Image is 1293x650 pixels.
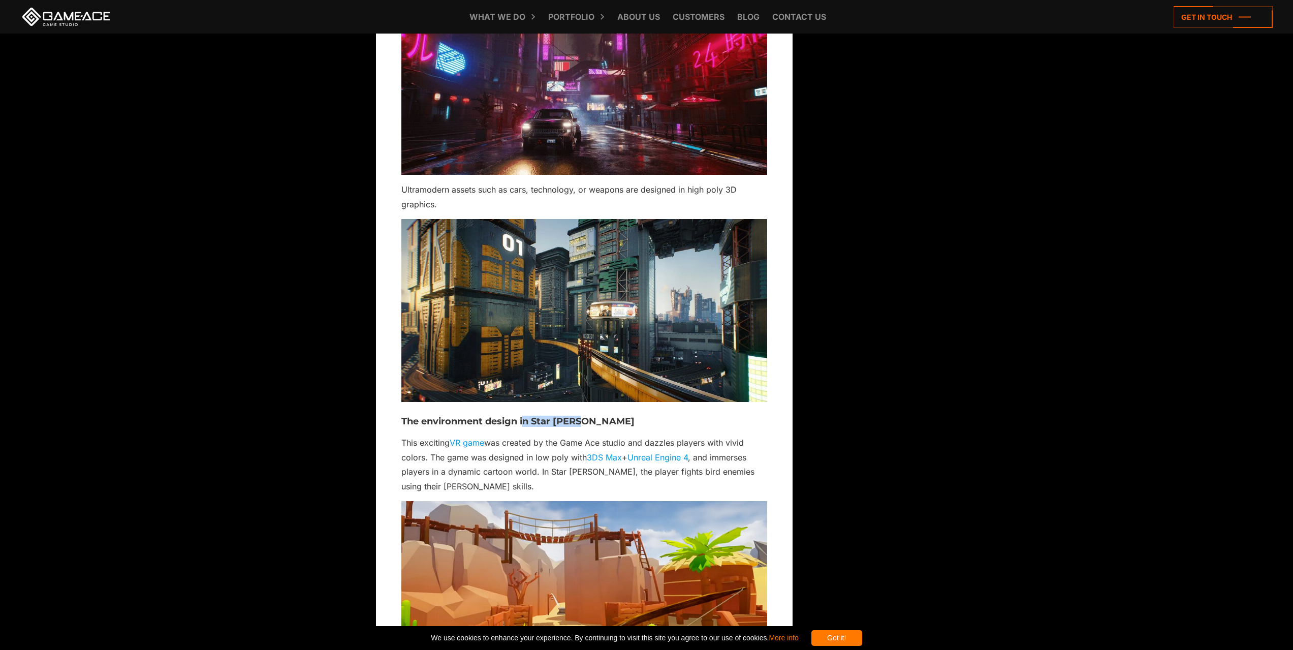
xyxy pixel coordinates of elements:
a: Unreal Engine 4 [627,452,688,462]
a: VR game [450,438,484,448]
span: We use cookies to enhance your experience. By continuing to visit this site you agree to our use ... [431,630,798,646]
div: Got it! [811,630,862,646]
p: This exciting was created by the Game Ace studio and dazzles players with vivid colors. The game ... [401,436,767,493]
a: 3DS Max [587,452,622,462]
a: Get in touch [1174,6,1273,28]
p: Ultramodern assets such as cars, technology, or weapons are designed in high poly 3D graphics. [401,182,767,211]
h3: The environment design in Star [PERSON_NAME] [401,417,767,427]
a: More info [769,634,798,642]
img: 3d environment Cyberpunk 2077-1 [401,219,767,402]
